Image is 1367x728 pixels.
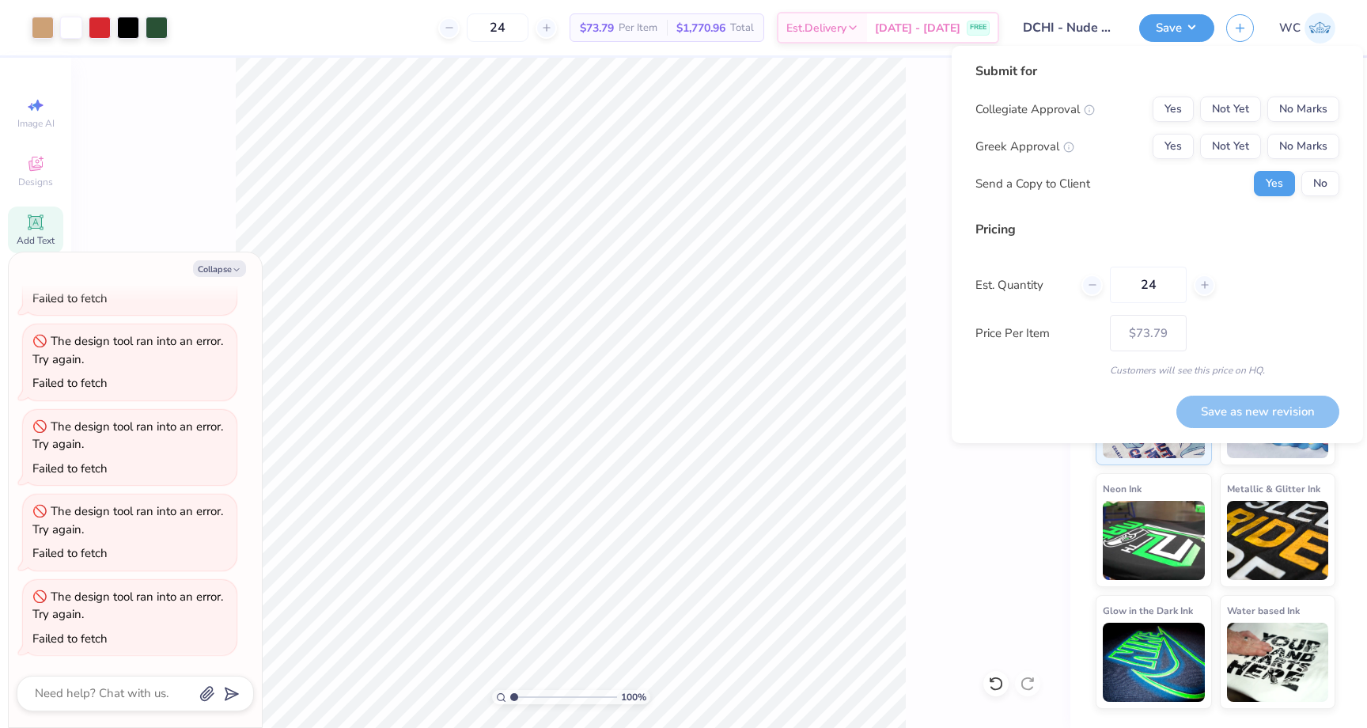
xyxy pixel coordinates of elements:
button: Save [1139,14,1214,42]
div: Greek Approval [975,138,1074,156]
span: Metallic & Glitter Ink [1227,480,1320,497]
span: $1,770.96 [676,20,725,36]
button: Not Yet [1200,134,1261,159]
div: Pricing [975,220,1339,239]
button: Yes [1153,97,1194,122]
button: Yes [1254,171,1295,196]
span: [DATE] - [DATE] [875,20,960,36]
input: – – [467,13,528,42]
button: No Marks [1267,134,1339,159]
div: Failed to fetch [32,375,108,391]
div: Send a Copy to Client [975,175,1090,193]
span: Neon Ink [1103,480,1142,497]
div: The design tool ran into an error. Try again. [32,333,223,367]
img: Wesley Chan [1305,13,1335,44]
div: Failed to fetch [32,290,108,306]
div: The design tool ran into an error. Try again. [32,419,223,453]
a: WC [1279,13,1335,44]
div: Submit for [975,62,1339,81]
span: $73.79 [580,20,614,36]
div: The design tool ran into an error. Try again. [32,589,223,623]
label: Est. Quantity [975,276,1070,294]
span: 100 % [621,690,646,704]
span: Designs [18,176,53,188]
span: Total [730,20,754,36]
div: Failed to fetch [32,631,108,646]
span: Glow in the Dark Ink [1103,602,1193,619]
div: Collegiate Approval [975,100,1095,119]
input: – – [1110,267,1187,303]
span: WC [1279,19,1301,37]
img: Metallic & Glitter Ink [1227,501,1329,580]
button: No [1301,171,1339,196]
input: Untitled Design [1011,12,1127,44]
span: Add Text [17,234,55,247]
div: Failed to fetch [32,545,108,561]
button: No Marks [1267,97,1339,122]
label: Price Per Item [975,324,1098,343]
button: Collapse [193,260,246,277]
span: Water based Ink [1227,602,1300,619]
button: Not Yet [1200,97,1261,122]
span: Per Item [619,20,657,36]
span: Est. Delivery [786,20,846,36]
div: Customers will see this price on HQ. [975,363,1339,377]
img: Water based Ink [1227,623,1329,702]
button: Yes [1153,134,1194,159]
span: Image AI [17,117,55,130]
img: Glow in the Dark Ink [1103,623,1205,702]
div: Failed to fetch [32,461,108,476]
img: Neon Ink [1103,501,1205,580]
span: FREE [970,22,986,33]
div: The design tool ran into an error. Try again. [32,503,223,537]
